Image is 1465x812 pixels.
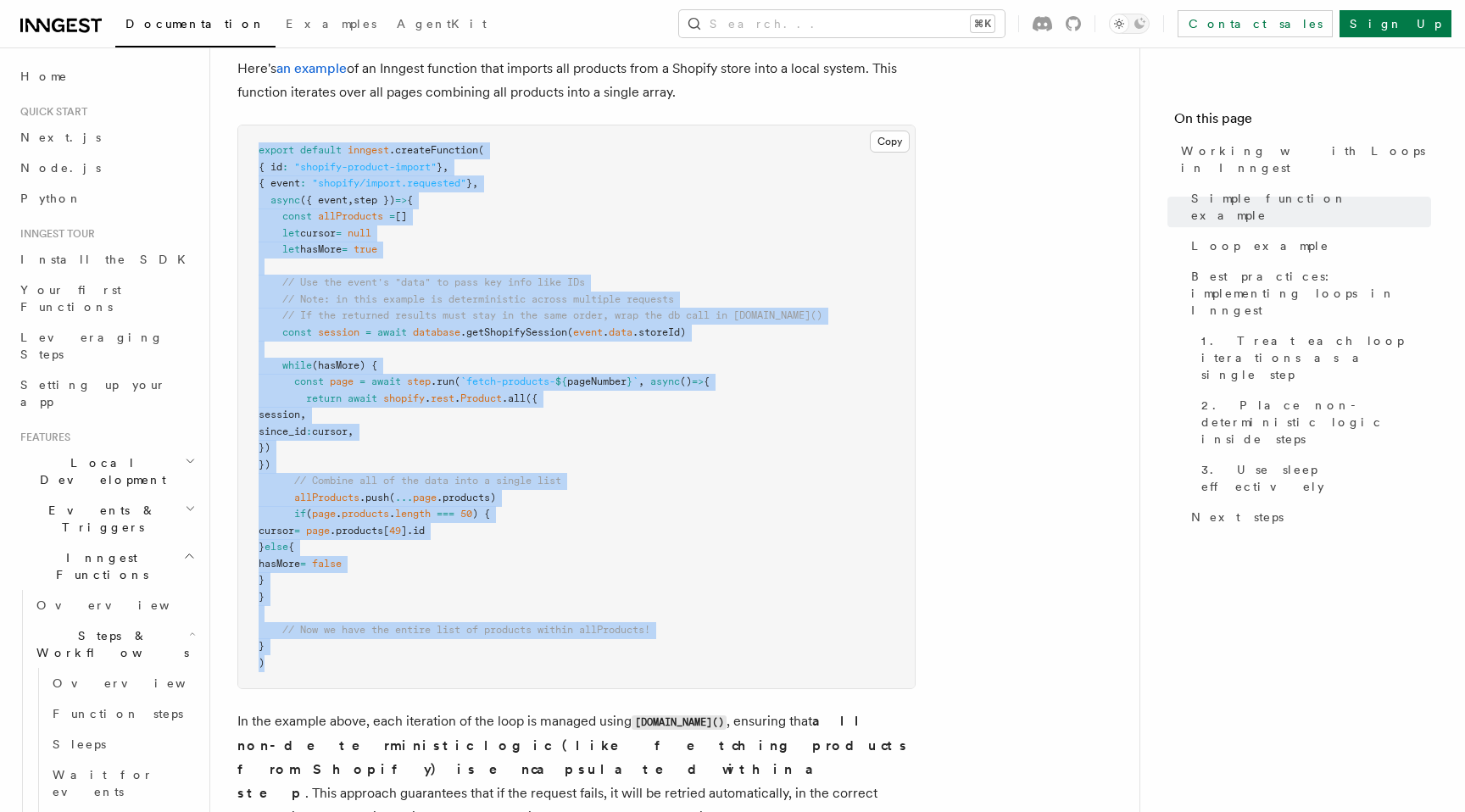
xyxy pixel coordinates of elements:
span: allProducts [294,492,359,503]
span: ( [567,326,573,338]
span: Quick start [14,105,87,119]
span: Setting up your app [20,378,166,409]
span: session [259,409,300,420]
span: length [395,508,431,520]
a: Simple function example [1184,183,1431,231]
span: ({ [526,392,538,404]
span: Features [14,431,70,444]
span: Overview [53,676,227,690]
button: Toggle dark mode [1109,14,1150,34]
span: data [609,326,632,338]
span: Examples [286,17,376,31]
span: else [265,541,288,553]
span: . [454,392,460,404]
span: shopify [383,392,425,404]
a: Working with Loops in Inngest [1174,136,1431,183]
span: Function steps [53,707,183,720]
span: hasMore [259,558,300,570]
span: cursor [312,425,348,437]
span: await [348,392,377,404]
span: ` [632,375,638,387]
span: } [259,574,265,586]
span: AgentKit [397,17,487,31]
span: ( [306,508,312,520]
span: , [472,177,478,189]
code: [DOMAIN_NAME]() [632,715,727,730]
span: const [294,375,324,387]
span: { id [259,161,282,173]
span: async [650,375,680,387]
span: Install the SDK [20,253,196,266]
a: AgentKit [387,5,497,46]
span: `fetch-products- [460,375,555,387]
span: "shopify/import.requested" [312,177,466,189]
span: ${ [555,375,567,387]
span: ) [259,657,265,669]
a: Wait for events [46,759,199,807]
a: Contact sales [1178,10,1333,37]
span: . [336,508,342,520]
span: 2. Place non-deterministic logic inside steps [1201,397,1431,448]
a: Python [14,183,199,214]
span: since_id [259,425,306,437]
span: = [342,243,348,255]
span: : [282,161,288,173]
span: allProducts [318,210,383,222]
span: // Use the event's "data" to pass key info like IDs [282,276,585,288]
span: ({ event [300,194,348,206]
span: // If the returned results must stay in the same order, wrap the db call in [DOMAIN_NAME]() [282,309,822,321]
span: [] [395,210,407,222]
a: 2. Place non-deterministic logic inside steps [1195,390,1431,454]
span: } [466,177,472,189]
span: // Combine all of the data into a single list [294,475,561,487]
span: } [259,640,265,652]
span: inngest [348,144,389,156]
span: // Note: in this example is deterministic across multiple requests [282,293,674,305]
a: Sleeps [46,729,199,759]
span: page [330,375,354,387]
span: ( [389,492,395,503]
a: Loop example [1184,231,1431,261]
span: = [300,558,306,570]
span: let [282,227,300,239]
a: Documentation [115,5,276,47]
span: = [389,210,395,222]
span: , [348,194,354,206]
span: Leveraging Steps [20,331,164,361]
a: Function steps [46,698,199,729]
span: Next.js [20,131,101,144]
span: 1. Treat each loop iterations as a single step [1201,332,1431,383]
span: step }) [354,194,395,206]
span: await [377,326,407,338]
span: Events & Triggers [14,502,185,536]
a: an example [276,60,347,76]
span: }) [259,442,270,453]
span: , [638,375,644,387]
span: database [413,326,460,338]
span: Next steps [1191,509,1284,526]
span: export [259,144,294,156]
span: = [365,326,371,338]
span: , [348,425,354,437]
a: Node.js [14,153,199,183]
span: }) [259,459,270,470]
a: Next.js [14,122,199,153]
span: Wait for events [53,768,153,798]
span: if [294,508,306,520]
a: Next steps [1184,502,1431,532]
a: Home [14,61,199,92]
span: .push [359,492,389,503]
a: Setting up your app [14,370,199,417]
span: . [603,326,609,338]
span: products [342,508,389,520]
span: .products) [437,492,496,503]
span: } [627,375,632,387]
span: 3. Use sleep effectively [1201,461,1431,495]
span: Home [20,68,68,85]
span: { event [259,177,300,189]
button: Search...⌘K [679,10,1005,37]
span: = [336,227,342,239]
span: Local Development [14,454,185,488]
span: => [395,194,407,206]
span: Inngest Functions [14,549,183,583]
